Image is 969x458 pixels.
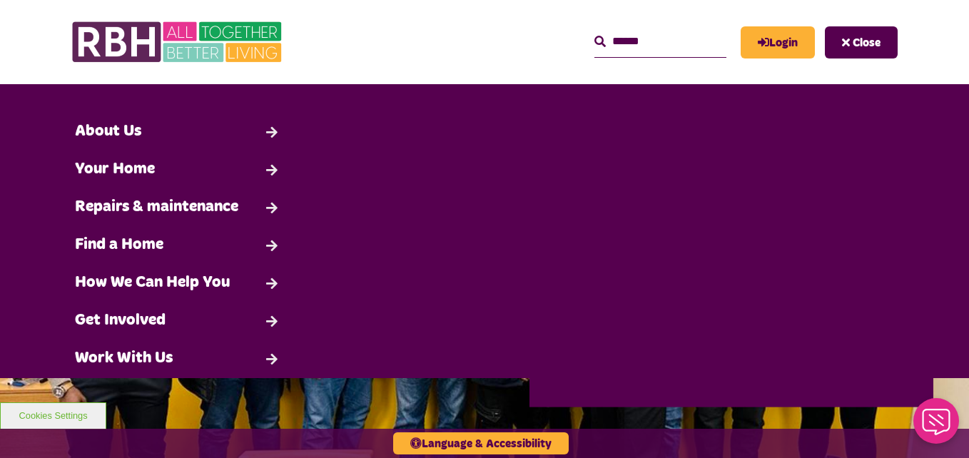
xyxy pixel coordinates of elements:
a: Contact Us [68,377,288,415]
a: MyRBH [741,26,815,58]
a: About Us [68,113,288,151]
button: Language & Accessibility [393,432,569,454]
a: Get Involved [68,302,288,340]
a: Repairs & maintenance [68,188,288,226]
a: Your Home [68,151,288,188]
span: Close [853,37,881,49]
img: RBH [71,14,285,70]
a: Find a Home [68,226,288,264]
input: Search [594,26,726,57]
a: How We Can Help You [68,264,288,302]
iframe: Netcall Web Assistant for live chat [905,394,969,458]
a: Work With Us [68,340,288,377]
button: Navigation [825,26,898,58]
